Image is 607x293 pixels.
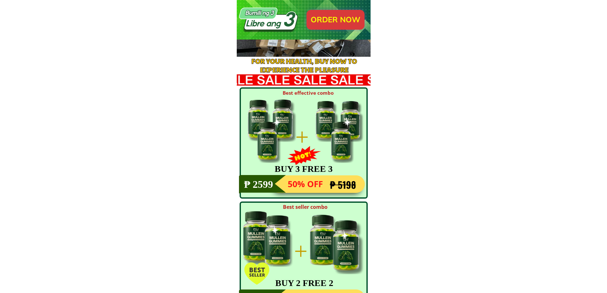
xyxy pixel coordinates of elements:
h3: ₱ 2599 [243,176,275,193]
p: ORDER Now [307,10,365,30]
h3: BUY 2 FREE 2 [241,276,368,290]
div: Best effective combo [233,89,383,97]
span: ₱ 5198 [330,178,356,191]
div: Best seller combo [262,203,349,211]
div: FOR YOUR HEALTH, BUY NOW TO EXPERIENCE THE PLEASURE [242,57,366,74]
h3: BUY 3 FREE 3 [240,162,368,176]
h3: 50% OFF [288,177,329,191]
